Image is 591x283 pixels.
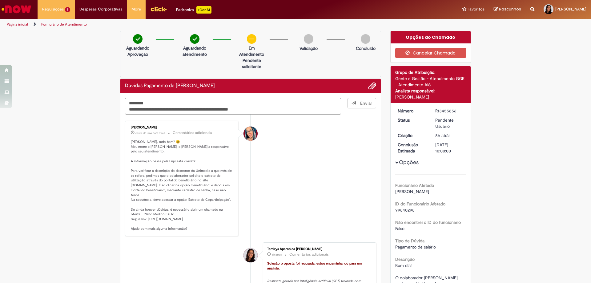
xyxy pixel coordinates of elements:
span: Favoritos [468,6,484,12]
img: img-circle-grey.png [361,34,370,44]
span: 5 [65,7,70,12]
img: check-circle-green.png [133,34,143,44]
div: 28/08/2025 08:48:07 [435,132,464,139]
div: R13455856 [435,108,464,114]
span: [PERSON_NAME] [395,189,429,194]
time: 28/08/2025 08:48:36 [272,253,282,257]
span: 8h atrás [435,133,450,138]
span: [PERSON_NAME] [555,6,586,12]
span: Falso [395,226,404,231]
p: Pendente solicitante [237,57,267,70]
font: Solução proposta foi recusada, estou encaminhando para um analista. [267,261,363,271]
div: [PERSON_NAME] [395,94,466,100]
img: check-circle-green.png [190,34,199,44]
a: Página inicial [7,22,28,27]
span: Requisições [42,6,64,12]
span: Rascunhos [499,6,521,12]
dt: Número [393,108,431,114]
img: click_logo_yellow_360x200.png [150,4,167,14]
div: Maira Priscila Da Silva Arnaldo [243,127,258,141]
p: Aguardando atendimento [180,45,210,57]
p: Aguardando Aprovação [123,45,153,57]
div: Grupo de Atribuição: [395,69,466,75]
span: cerca de uma hora atrás [135,131,165,135]
time: 28/08/2025 15:07:23 [135,131,165,135]
b: Descrição [395,257,415,262]
div: Opções do Chamado [391,31,471,43]
div: Pendente Usuário [435,117,464,129]
a: Formulário de Atendimento [41,22,87,27]
button: Adicionar anexos [368,82,376,90]
div: [PERSON_NAME] [131,126,233,129]
img: circle-minus.png [247,34,256,44]
a: Rascunhos [494,6,521,12]
img: ServiceNow [1,3,32,15]
h2: Dúvidas Pagamento de Salário Histórico de tíquete [125,83,215,89]
b: Não encontrei o ID do funcionário [395,220,461,225]
span: Despesas Corporativas [79,6,122,12]
div: [DATE] 10:00:00 [435,142,464,154]
small: Comentários adicionais [289,252,329,257]
p: [PERSON_NAME], tudo bem? 😊 Meu nome é [PERSON_NAME], e [PERSON_NAME] a responsável pelo seu atend... [131,139,233,231]
time: 28/08/2025 08:48:07 [435,133,450,138]
dt: Status [393,117,431,123]
p: +GenAi [196,6,211,14]
div: Padroniza [176,6,211,14]
p: Validação [300,45,318,51]
b: Funcionário Afetado [395,183,434,188]
dt: Conclusão Estimada [393,142,431,154]
div: Gente e Gestão - Atendimento GGE - Atendimento Alô [395,75,466,88]
textarea: Digite sua mensagem aqui... [125,98,341,115]
p: Em Atendimento [237,45,267,57]
img: img-circle-grey.png [304,34,313,44]
dt: Criação [393,132,431,139]
span: More [131,6,141,12]
div: Analista responsável: [395,88,466,94]
span: 99840298 [395,207,415,213]
span: 8h atrás [272,253,282,257]
small: Comentários adicionais [173,130,212,135]
button: Cancelar Chamado [395,48,466,58]
ul: Trilhas de página [5,19,389,30]
b: ID do Funcionário Afetado [395,201,445,207]
p: Concluído [356,45,376,51]
div: Tamirys Aparecida Lourenco Fonseca [243,248,258,262]
span: Pagamento de salário [395,244,436,250]
b: Tipo de Dúvida [395,238,424,244]
div: Tamirys Aparecida [PERSON_NAME] [267,247,370,251]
